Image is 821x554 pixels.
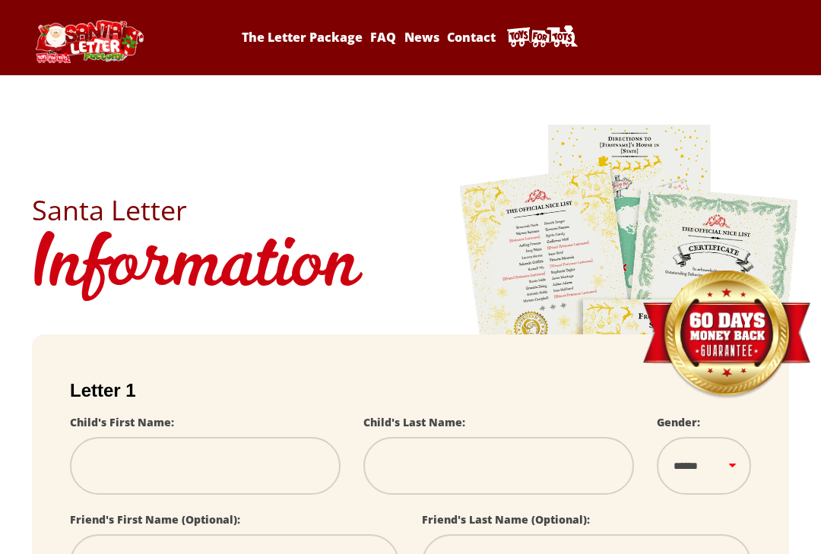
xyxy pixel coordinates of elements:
h2: Letter 1 [70,380,751,401]
label: Child's Last Name: [363,415,465,429]
a: FAQ [368,29,398,46]
label: Friend's First Name (Optional): [70,512,240,527]
label: Gender: [657,415,700,429]
h2: Santa Letter [32,197,789,224]
label: Child's First Name: [70,415,174,429]
a: The Letter Package [239,29,365,46]
a: Contact [445,29,498,46]
img: Santa Letter Logo [32,20,146,63]
a: News [401,29,441,46]
label: Friend's Last Name (Optional): [422,512,590,527]
img: Money Back Guarantee [641,270,812,400]
h1: Information [32,224,789,312]
img: letters.png [458,122,800,547]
